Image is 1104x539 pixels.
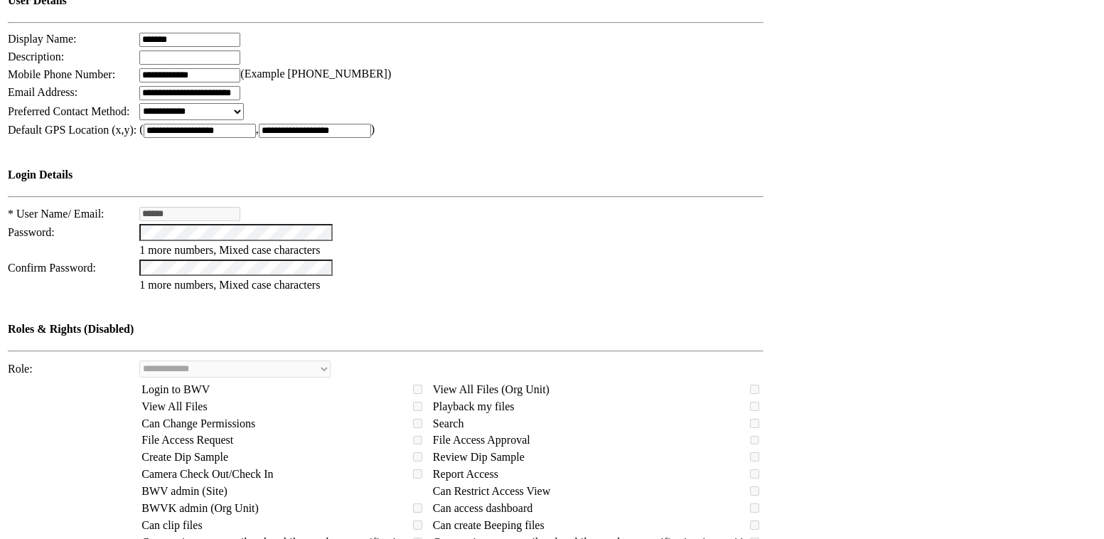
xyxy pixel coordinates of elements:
span: Display Name: [8,33,76,45]
span: Playback my files [433,400,515,412]
span: Can Change Permissions [141,417,255,429]
span: Default GPS Location (x,y): [8,124,136,136]
span: Can access dashboard [433,502,532,514]
span: (Example [PHONE_NUMBER]) [240,68,391,80]
span: Confirm Password: [8,262,96,274]
span: View All Files (Org Unit) [433,383,550,395]
span: 1 more numbers, Mixed case characters [139,244,320,256]
span: Description: [8,50,64,63]
td: ( , ) [139,122,764,139]
span: Mobile Phone Number: [8,68,115,80]
span: Camera Check Out/Check In [141,468,273,480]
span: File Access Approval [433,434,530,446]
span: Preferred Contact Method: [8,105,130,117]
span: * User Name/ Email: [8,208,104,220]
span: Create Dip Sample [141,451,228,463]
td: Role: [7,360,137,378]
span: Password: [8,226,55,238]
span: Login to BWV [141,383,210,395]
span: Email Address: [8,86,77,98]
span: View All Files [141,400,207,412]
span: BWV admin (Site) [141,485,227,497]
span: Can Restrict Access View [433,485,550,497]
span: Search [433,417,464,429]
span: File Access Request [141,434,233,446]
span: 1 more numbers, Mixed case characters [139,279,320,291]
span: Report Access [433,468,498,480]
span: Review Dip Sample [433,451,525,463]
span: Can create Beeping files [433,519,545,531]
span: BWVK admin (Org Unit) [141,502,259,514]
h4: Login Details [8,169,763,181]
h4: Roles & Rights (Disabled) [8,323,763,336]
span: Can clip files [141,519,202,531]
